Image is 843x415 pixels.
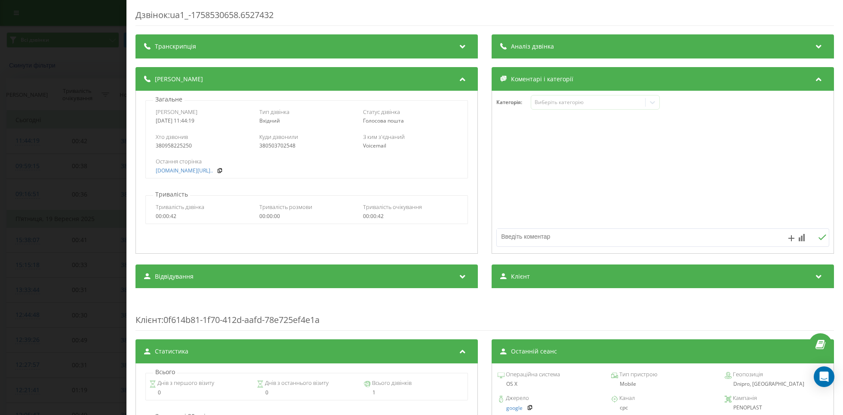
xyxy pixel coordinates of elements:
[505,394,529,403] span: Джерело
[363,117,404,124] span: Голосова пошта
[259,213,354,219] div: 00:00:00
[135,9,834,26] div: Дзвінок : ua1_-1758530658.6527432
[155,347,188,356] span: Статистика
[618,370,657,379] span: Тип пристрою
[511,42,554,51] span: Аналіз дзвінка
[135,314,161,326] span: Клієнт
[259,117,280,124] span: Вхідний
[153,95,185,104] p: Загальне
[135,297,834,331] div: : 0f614b81-1f70-412d-aafd-78e725ef4e1a
[264,379,329,387] span: Днів з останнього візиту
[363,108,400,116] span: Статус дзвінка
[156,168,213,174] a: [DOMAIN_NAME][URL]..
[155,272,194,281] span: Відвідування
[259,133,298,141] span: Куди дзвонили
[364,390,464,396] div: 1
[611,381,714,387] div: Mobile
[363,143,458,149] div: Voicemail
[505,370,560,379] span: Операційна система
[259,108,289,116] span: Тип дзвінка
[498,381,601,387] div: OS X
[511,272,530,281] span: Клієнт
[156,108,197,116] span: [PERSON_NAME]
[156,133,188,141] span: Хто дзвонив
[496,99,531,105] h4: Категорія :
[363,213,458,219] div: 00:00:42
[506,405,523,411] a: google
[155,75,203,83] span: [PERSON_NAME]
[156,379,214,387] span: Днів з першого візиту
[149,390,249,396] div: 0
[156,213,250,219] div: 00:00:42
[363,133,405,141] span: З ким з'єднаний
[156,157,202,165] span: Остання сторінка
[511,347,557,356] span: Останній сеанс
[611,405,714,411] div: cpc
[511,75,573,83] span: Коментарі і категорії
[732,370,763,379] span: Геопозиція
[725,405,828,411] div: PENOPLAST
[156,143,250,149] div: 380958225250
[732,394,757,403] span: Кампанія
[371,379,412,387] span: Всього дзвінків
[618,394,635,403] span: Канал
[155,42,196,51] span: Транскрипція
[153,190,190,199] p: Тривалість
[535,99,642,106] div: Виберіть категорію
[153,368,177,376] p: Всього
[363,203,422,211] span: Тривалість очікування
[259,143,354,149] div: 380503702548
[156,203,204,211] span: Тривалість дзвінка
[259,203,312,211] span: Тривалість розмови
[725,381,828,387] div: Dnipro, [GEOGRAPHIC_DATA]
[257,390,357,396] div: 0
[156,118,250,124] div: [DATE] 11:44:19
[814,366,834,387] div: Open Intercom Messenger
